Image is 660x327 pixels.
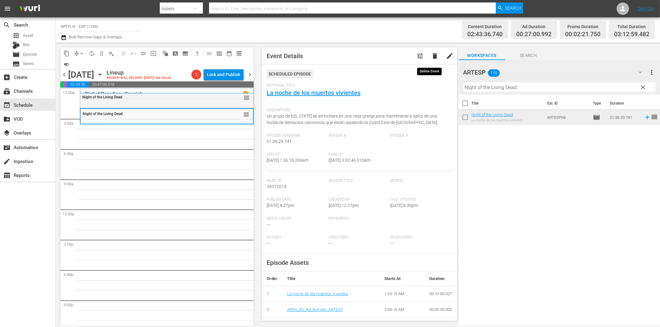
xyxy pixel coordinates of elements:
span: Un grupo de [US_STATE] se atrinchera en una vieja granja para mantenerse a salvo de una horda de ... [267,114,438,125]
td: 2 [262,302,282,318]
span: Create Series Block [180,49,190,58]
span: table_chart [3,172,11,179]
span: movie_filter [3,144,11,151]
span: Refresh All Search Blocks [158,47,170,59]
div: Lock and Publish [207,69,240,80]
span: input [150,50,156,57]
span: compress [73,50,80,57]
span: [DATE] 12:27pm [329,203,359,208]
span: Schedule [3,101,11,109]
span: Series [23,61,34,67]
span: --- [390,241,394,246]
span: Publish Date [267,197,325,202]
button: clear [638,82,648,92]
span: Description: [267,108,449,113]
button: reorder [243,111,249,117]
a: La noche de los muertos vivientes [267,89,361,97]
span: Update Metadata from Key Asset [148,49,158,58]
span: --- [329,241,332,246]
div: ARTESP [463,64,648,81]
span: Season # [329,133,387,138]
span: 01:36:29.741 [267,139,292,144]
span: Series [12,60,20,68]
span: Remove Gaps & Overlaps [72,49,87,58]
span: Asset [12,32,20,39]
span: content_copy [63,50,70,57]
span: Day Calendar View [202,47,214,59]
span: pageview_outlined [172,50,178,57]
span: Last Updated [390,197,449,202]
span: Search [505,52,552,59]
span: 00:02:21.750 [565,31,601,38]
div: [DATE] [68,70,94,80]
td: 1 [262,286,282,302]
span: Series [390,179,449,183]
span: 00:27:00.992 [516,31,552,38]
div: Content Duration [467,22,503,31]
span: more_vert [648,69,655,76]
span: Episode # [390,133,449,138]
span: --- [267,241,270,246]
span: Copy Lineup [62,49,72,58]
button: edit [442,49,457,63]
span: VOD [3,115,11,123]
span: Night of the Living Dead [82,95,122,99]
span: View Backup [234,49,244,58]
span: Episode [23,51,37,58]
th: Order [262,271,282,286]
button: Search [496,2,523,14]
span: chevron_left [60,71,68,79]
div: Total Duration [614,22,649,31]
span: delete [431,52,439,60]
span: [DATE] 1:56:16.269am [267,158,308,163]
span: Created At [329,197,387,202]
span: [DATE] 3:32:46.010am [329,158,370,163]
span: Event Details [267,52,303,60]
span: Revert to Primary Episode [129,49,138,58]
span: Producers [390,235,449,240]
span: Episode Assets [267,259,309,266]
span: Episode Duration [267,133,325,138]
span: Loop Content [87,49,97,58]
div: Promo Duration [565,22,601,31]
p: Bird of Paradise - Spanish [85,91,143,97]
span: layers [3,129,11,137]
th: Ext. ID [544,95,589,112]
td: 2:06:16 AM [379,302,424,318]
span: Season Title [329,179,387,183]
button: reorder [243,94,250,101]
span: Customize Events [116,47,129,59]
a: Night of the Living Dead [472,112,513,117]
th: Starts At [379,271,424,286]
svg: Add to Schedule [644,114,651,121]
span: Create Search Block [170,49,180,58]
span: menu_open [140,50,146,57]
span: reorder [651,113,658,121]
span: Actors [267,235,325,240]
span: Directors [329,235,387,240]
th: Duration [424,271,457,286]
div: Lineup [107,69,171,76]
span: auto_awesome_motion_outlined [162,50,168,57]
th: Duration [606,95,643,112]
span: date_range_outlined [226,50,232,57]
div: Scheduled Episode [267,70,313,78]
td: 01:36:29.741 [607,110,641,125]
span: [DATE] 6:30pm [390,203,418,208]
span: External Title [267,83,449,88]
span: clear [639,84,647,91]
div: Ad Duration [516,22,552,31]
th: Title [472,95,544,112]
span: 02:43:36.740 [467,31,503,38]
span: 20:47:00.518 [89,81,254,88]
button: tune [413,49,427,63]
span: Bulk Remove Gaps & Overlaps [68,35,122,39]
button: delete [427,49,442,63]
span: chevron_right [246,71,254,79]
span: Wurl Id [267,179,325,183]
th: Type [589,95,606,112]
a: La noche de los muertos vivientes [287,291,348,296]
td: ARTESP68 [544,110,590,125]
span: calendar_view_week_outlined [216,50,222,57]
